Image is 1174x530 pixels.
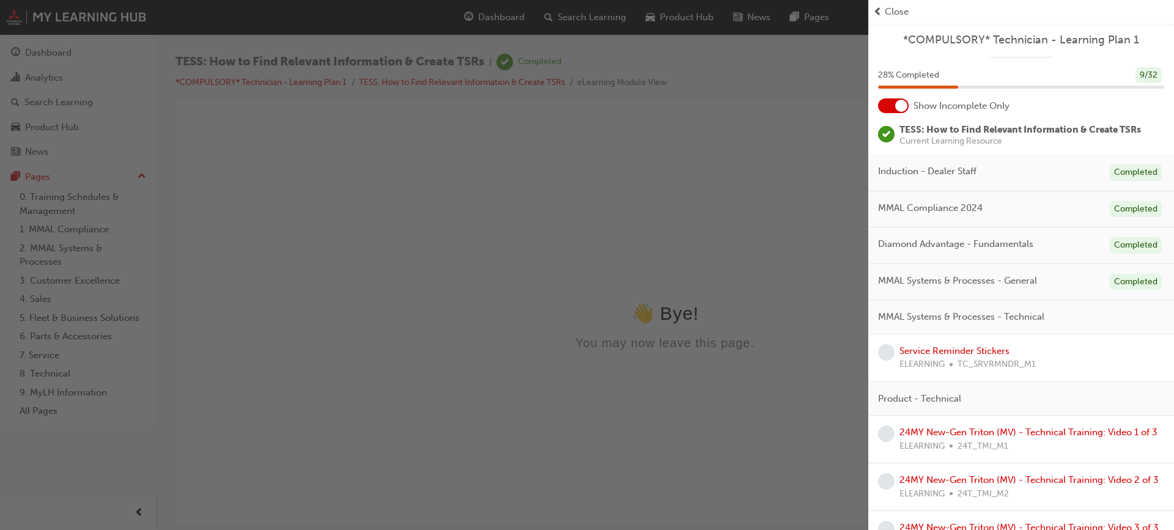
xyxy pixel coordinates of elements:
a: 24MY New-Gen Triton (MV) - Technical Training: Video 2 of 3 [899,474,1159,485]
div: 👋 Bye! [5,183,954,205]
div: 9 / 32 [1135,67,1162,84]
span: learningRecordVerb_NONE-icon [878,425,895,442]
span: ELEARNING [899,358,945,372]
span: TC_SRVRMNDR_M1 [958,358,1036,372]
div: Completed [1110,274,1162,290]
span: MMAL Systems & Processes - General [878,274,1037,288]
span: ELEARNING [899,487,945,501]
span: 24T_TMI_M1 [958,440,1008,454]
a: Service Reminder Stickers [899,345,1010,356]
span: 28 % Completed [878,68,939,83]
span: Close [885,5,909,19]
div: Completed [1110,164,1162,181]
div: Completed [1110,237,1162,254]
span: Show Incomplete Only [914,99,1010,113]
div: Completed [1110,201,1162,218]
a: 24MY New-Gen Triton (MV) - Technical Training: Video 1 of 3 [899,427,1157,438]
span: 24T_TMI_M2 [958,487,1009,501]
span: MMAL Compliance 2024 [878,201,983,215]
span: Diamond Advantage - Fundamentals [878,237,1033,251]
span: prev-icon [873,5,882,19]
span: Current Learning Resource [899,137,1141,145]
span: MMAL Systems & Processes - Technical [878,310,1044,324]
div: You may now leave this page. [5,217,954,231]
span: learningRecordVerb_NONE-icon [878,473,895,490]
span: ELEARNING [899,440,945,454]
span: Product - Technical [878,392,961,406]
span: learningRecordVerb_COMPLETE-icon [878,126,895,142]
span: Induction - Dealer Staff [878,164,976,179]
button: prev-iconClose [873,5,1169,19]
span: learningRecordVerb_NONE-icon [878,344,895,361]
a: *COMPULSORY* Technician - Learning Plan 1 [878,33,1164,47]
span: TESS: How to Find Relevant Information & Create TSRs [899,124,1141,135]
